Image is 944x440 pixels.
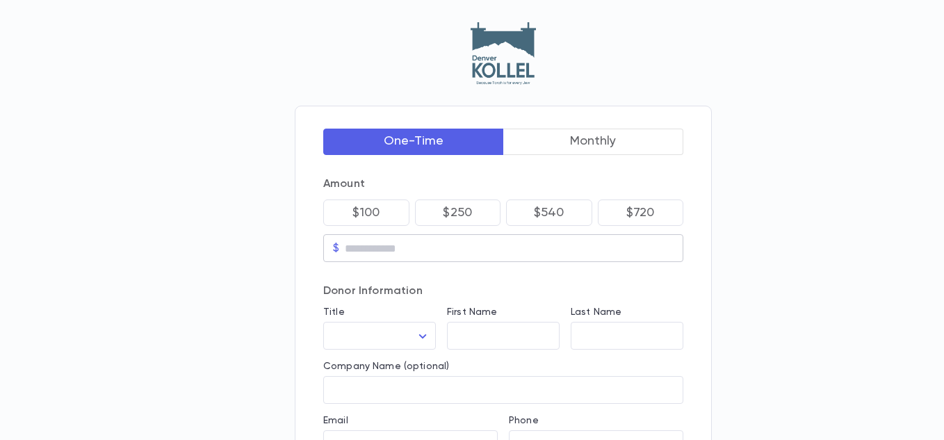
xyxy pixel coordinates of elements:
[323,199,409,226] button: $100
[471,22,537,85] img: Logo
[323,361,449,372] label: Company Name (optional)
[323,129,504,155] button: One-Time
[323,323,436,350] div: ​
[571,307,621,318] label: Last Name
[503,129,684,155] button: Monthly
[323,307,345,318] label: Title
[323,284,683,298] p: Donor Information
[443,206,472,220] p: $250
[323,415,348,426] label: Email
[598,199,684,226] button: $720
[509,415,539,426] label: Phone
[415,199,501,226] button: $250
[447,307,497,318] label: First Name
[506,199,592,226] button: $540
[626,206,655,220] p: $720
[352,206,380,220] p: $100
[323,177,683,191] p: Amount
[534,206,564,220] p: $540
[333,241,339,255] p: $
